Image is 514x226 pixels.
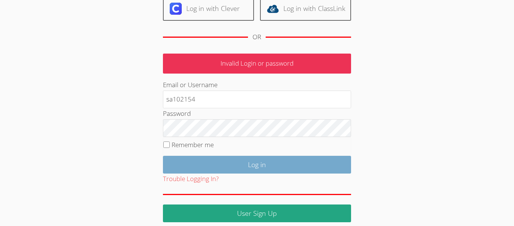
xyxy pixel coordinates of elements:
div: OR [252,32,261,43]
a: User Sign Up [163,204,351,222]
img: classlink-logo-d6bb404cc1216ec64c9a2012d9dc4662098be43eaf13dc465df04b49fa7ab582.svg [267,3,279,15]
label: Remember me [172,140,214,149]
input: Log in [163,156,351,174]
label: Email or Username [163,80,217,89]
label: Password [163,109,191,118]
button: Trouble Logging In? [163,174,219,184]
img: clever-logo-6eab21bc6e7a338710f1a6ff85c0baf02591cd810cc4098c63d3a4b26e2feb20.svg [170,3,182,15]
p: Invalid Login or password [163,54,351,74]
